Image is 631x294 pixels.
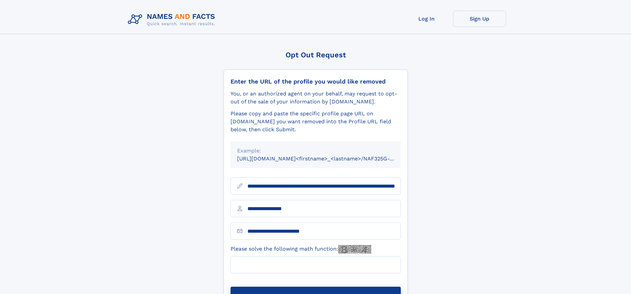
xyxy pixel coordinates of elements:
a: Sign Up [453,11,506,27]
img: Logo Names and Facts [125,11,221,29]
div: Please copy and paste the specific profile page URL on [DOMAIN_NAME] you want removed into the Pr... [231,110,401,134]
div: Opt Out Request [224,51,408,59]
small: [URL][DOMAIN_NAME]<firstname>_<lastname>/NAF325G-xxxxxxxx [237,155,413,162]
div: You, or an authorized agent on your behalf, may request to opt-out of the sale of your informatio... [231,90,401,106]
div: Enter the URL of the profile you would like removed [231,78,401,85]
a: Log In [400,11,453,27]
label: Please solve the following math function: [231,245,371,254]
div: Example: [237,147,394,155]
